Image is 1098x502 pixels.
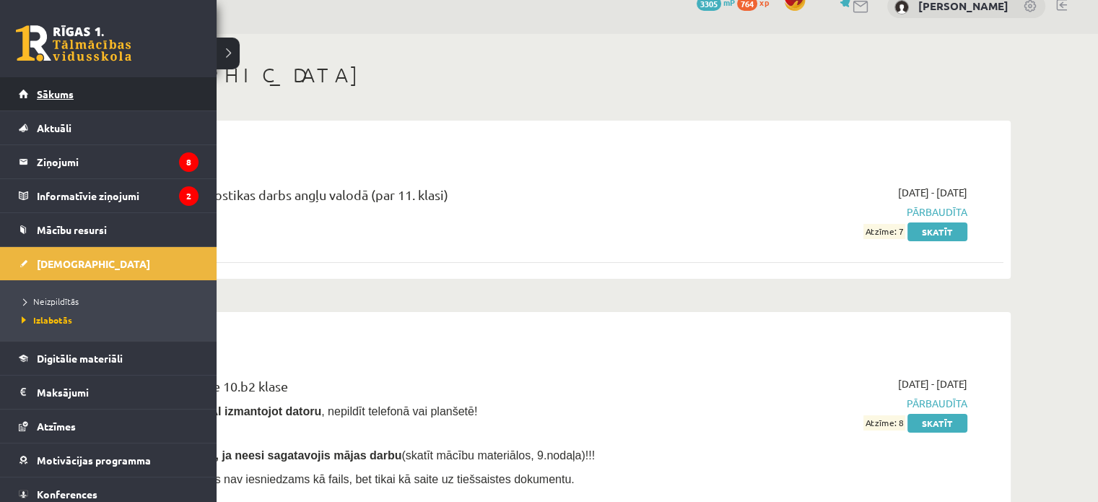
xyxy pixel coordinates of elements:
[37,454,151,467] span: Motivācijas programma
[863,415,905,430] span: Atzīme: 8
[863,224,905,239] span: Atzīme: 7
[108,473,575,485] span: - mājasdarbs nav iesniedzams kā fails, bet tikai kā saite uz tiešsaistes dokumentu.
[695,204,967,220] span: Pārbaudīta
[108,449,401,462] span: Nesāc pildīt ieskaiti, ja neesi sagatavojis mājas darbu
[37,145,199,178] legend: Ziņojumi
[19,376,199,409] a: Maksājumi
[108,376,674,403] div: Datorika 1. ieskaite 10.b2 klase
[19,410,199,443] a: Atzīmes
[19,145,199,178] a: Ziņojumi8
[179,186,199,206] i: 2
[18,295,202,308] a: Neizpildītās
[37,223,107,236] span: Mācību resursi
[18,295,79,307] span: Neizpildītās
[19,77,199,111] a: Sākums
[18,313,202,326] a: Izlabotās
[19,247,199,280] a: [DEMOGRAPHIC_DATA]
[401,449,595,462] span: (skatīt mācību materiālos, 9.nodaļa)!!!
[19,342,199,375] a: Digitālie materiāli
[19,443,199,477] a: Motivācijas programma
[907,222,967,241] a: Skatīt
[19,179,199,212] a: Informatīvie ziņojumi2
[37,376,199,409] legend: Maksājumi
[19,111,199,144] a: Aktuāli
[18,314,72,326] span: Izlabotās
[695,396,967,411] span: Pārbaudīta
[108,405,477,417] span: Ieskaite jāpilda , nepildīt telefonā vai planšetē!
[37,257,150,270] span: [DEMOGRAPHIC_DATA]
[907,414,967,433] a: Skatīt
[37,352,123,365] span: Digitālie materiāli
[185,405,321,417] b: , TIKAI izmantojot datoru
[37,488,97,501] span: Konferences
[37,87,74,100] span: Sākums
[19,213,199,246] a: Mācību resursi
[108,185,674,212] div: 12.b2 klases diagnostikas darbs angļu valodā (par 11. klasi)
[37,179,199,212] legend: Informatīvie ziņojumi
[87,63,1011,87] h1: [DEMOGRAPHIC_DATA]
[37,420,76,433] span: Atzīmes
[898,376,967,391] span: [DATE] - [DATE]
[37,121,71,134] span: Aktuāli
[179,152,199,172] i: 8
[16,25,131,61] a: Rīgas 1. Tālmācības vidusskola
[898,185,967,200] span: [DATE] - [DATE]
